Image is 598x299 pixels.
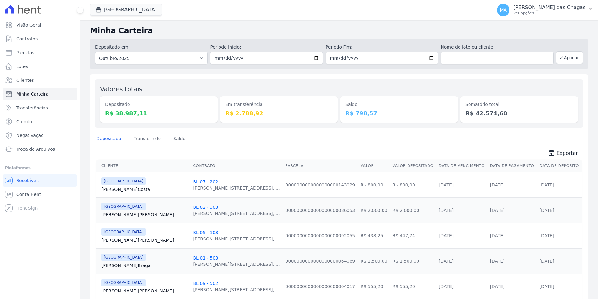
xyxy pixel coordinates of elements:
[193,255,218,260] a: BL 01 - 503
[90,25,588,36] h2: Minha Carteira
[358,248,390,274] td: R$ 1.500,00
[540,208,554,213] a: [DATE]
[16,191,41,197] span: Conta Hent
[286,208,355,213] a: 0000000000000000000086053
[16,91,48,97] span: Minha Carteira
[172,131,187,147] a: Saldo
[101,177,146,185] span: [GEOGRAPHIC_DATA]
[358,197,390,223] td: R$ 2.000,00
[490,208,504,213] a: [DATE]
[105,101,213,108] dt: Depositado
[210,44,323,50] label: Período Inicío:
[543,149,583,158] a: unarchive Exportar
[465,109,573,118] dd: R$ 42.574,60
[487,160,537,172] th: Data de Pagamento
[390,172,436,197] td: R$ 800,00
[540,182,554,187] a: [DATE]
[556,51,583,64] button: Aplicar
[286,233,355,238] a: 0000000000000000000092055
[193,205,218,210] a: BL 02 - 303
[5,164,75,172] div: Plataformas
[3,188,77,201] a: Conta Hent
[3,74,77,87] a: Clientes
[3,115,77,128] a: Crédito
[286,182,355,187] a: 0000000000000000000143029
[439,208,454,213] a: [DATE]
[3,129,77,142] a: Negativação
[556,149,578,157] span: Exportar
[3,102,77,114] a: Transferências
[193,210,280,217] div: [PERSON_NAME][STREET_ADDRESS], ...
[225,109,333,118] dd: R$ 2.788,92
[101,237,188,243] a: [PERSON_NAME][PERSON_NAME]
[3,33,77,45] a: Contratos
[100,85,142,93] label: Valores totais
[500,8,507,12] span: MA
[101,203,146,210] span: [GEOGRAPHIC_DATA]
[101,279,146,286] span: [GEOGRAPHIC_DATA]
[95,131,123,147] a: Depositado
[283,160,358,172] th: Parcela
[90,4,162,16] button: [GEOGRAPHIC_DATA]
[16,36,38,42] span: Contratos
[193,261,280,267] div: [PERSON_NAME][STREET_ADDRESS], ...
[286,259,355,264] a: 0000000000000000000064069
[101,288,188,294] a: [PERSON_NAME][PERSON_NAME]
[465,101,573,108] dt: Somatório total
[16,50,34,56] span: Parcelas
[390,197,436,223] td: R$ 2.000,00
[193,281,218,286] a: BL 09 - 502
[3,60,77,73] a: Lotes
[390,160,436,172] th: Valor Depositado
[190,160,283,172] th: Contrato
[96,160,190,172] th: Cliente
[286,284,355,289] a: 0000000000000000000004017
[16,22,41,28] span: Visão Geral
[441,44,553,50] label: Nome do lote ou cliente:
[101,212,188,218] a: [PERSON_NAME][PERSON_NAME]
[133,131,162,147] a: Transferindo
[3,46,77,59] a: Parcelas
[540,233,554,238] a: [DATE]
[513,4,585,11] p: [PERSON_NAME] das Chagas
[193,286,280,293] div: [PERSON_NAME][STREET_ADDRESS], ...
[390,248,436,274] td: R$ 1.500,00
[193,230,218,235] a: BL 05 - 103
[490,182,504,187] a: [DATE]
[101,228,146,236] span: [GEOGRAPHIC_DATA]
[439,284,454,289] a: [DATE]
[3,88,77,100] a: Minha Carteira
[3,19,77,31] a: Visão Geral
[95,45,130,50] label: Depositado em:
[439,182,454,187] a: [DATE]
[101,254,146,261] span: [GEOGRAPHIC_DATA]
[490,284,504,289] a: [DATE]
[540,284,554,289] a: [DATE]
[16,132,44,139] span: Negativação
[490,259,504,264] a: [DATE]
[3,143,77,155] a: Troca de Arquivos
[101,186,188,192] a: [PERSON_NAME]Costa
[436,160,488,172] th: Data de Vencimento
[16,63,28,70] span: Lotes
[105,109,213,118] dd: R$ 38.987,11
[490,233,504,238] a: [DATE]
[193,185,280,191] div: [PERSON_NAME][STREET_ADDRESS], ...
[16,118,32,125] span: Crédito
[439,233,454,238] a: [DATE]
[225,101,333,108] dt: Em transferência
[16,77,34,83] span: Clientes
[345,101,453,108] dt: Saldo
[537,160,582,172] th: Data de Depósito
[439,259,454,264] a: [DATE]
[101,262,188,269] a: [PERSON_NAME]Braga
[358,223,390,248] td: R$ 438,25
[345,109,453,118] dd: R$ 798,57
[390,274,436,299] td: R$ 555,20
[358,160,390,172] th: Valor
[16,105,48,111] span: Transferências
[16,146,55,152] span: Troca de Arquivos
[513,11,585,16] p: Ver opções
[390,223,436,248] td: R$ 447,74
[358,274,390,299] td: R$ 555,20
